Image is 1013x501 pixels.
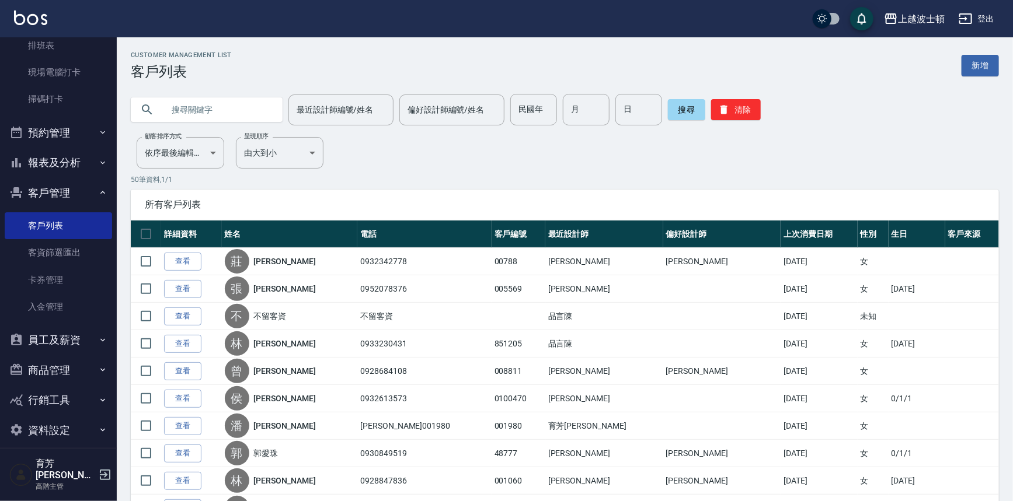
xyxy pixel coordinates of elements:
td: 00788 [492,248,545,275]
img: Logo [14,10,47,25]
th: 客戶來源 [945,220,999,248]
div: 潘 [225,414,249,438]
a: [PERSON_NAME] [254,475,316,486]
td: [PERSON_NAME] [545,275,663,303]
h2: Customer Management List [131,51,232,59]
th: 上次消費日期 [781,220,857,248]
td: [PERSON_NAME]001980 [357,412,492,440]
div: 由大到小 [236,137,323,169]
td: [DATE] [781,330,857,358]
button: 員工及薪資 [5,325,112,355]
th: 詳細資料 [161,220,222,248]
th: 偏好設計師 [663,220,781,248]
td: 0933230431 [357,330,492,358]
td: 女 [858,412,889,440]
div: 林 [225,331,249,356]
td: [DATE] [781,440,857,467]
td: [DATE] [781,385,857,412]
div: 林 [225,468,249,493]
td: 育芳[PERSON_NAME] [545,412,663,440]
td: 不留客資 [357,303,492,330]
td: 0100470 [492,385,545,412]
div: 莊 [225,249,249,274]
td: [DATE] [781,275,857,303]
td: 0932613573 [357,385,492,412]
td: [PERSON_NAME] [663,440,781,467]
a: 不留客資 [254,310,287,322]
a: 排班表 [5,32,112,59]
a: 查看 [164,362,201,380]
td: [PERSON_NAME] [545,248,663,275]
th: 電話 [357,220,492,248]
td: 女 [858,330,889,358]
div: 郭 [225,441,249,465]
a: 查看 [164,390,201,408]
td: 未知 [858,303,889,330]
button: 登出 [954,8,999,30]
td: [DATE] [781,303,857,330]
p: 50 筆資料, 1 / 1 [131,174,999,185]
td: [PERSON_NAME] [545,467,663,495]
button: 資料設定 [5,415,112,446]
th: 姓名 [222,220,358,248]
a: 新增 [962,55,999,76]
td: 0928684108 [357,358,492,385]
td: 001060 [492,467,545,495]
p: 高階主管 [36,481,95,492]
label: 顧客排序方式 [145,132,182,141]
a: [PERSON_NAME] [254,283,316,295]
td: [PERSON_NAME] [663,248,781,275]
a: 查看 [164,253,201,271]
td: [PERSON_NAME] [545,440,663,467]
td: 851205 [492,330,545,358]
button: 商品管理 [5,355,112,386]
th: 性別 [858,220,889,248]
td: [DATE] [889,275,945,303]
a: 入金管理 [5,293,112,320]
td: 女 [858,440,889,467]
td: 008811 [492,358,545,385]
a: [PERSON_NAME] [254,393,316,404]
a: [PERSON_NAME] [254,365,316,377]
a: 現場電腦打卡 [5,59,112,86]
td: 0/1/1 [889,385,945,412]
a: 郭愛珠 [254,447,279,459]
a: 查看 [164,444,201,463]
div: 依序最後編輯時間 [137,137,224,169]
a: 查看 [164,472,201,490]
td: [DATE] [781,248,857,275]
a: 客資篩選匯出 [5,239,112,266]
td: 0930849519 [357,440,492,467]
td: 0928847836 [357,467,492,495]
th: 最近設計師 [545,220,663,248]
div: 張 [225,276,249,301]
td: 女 [858,467,889,495]
td: 女 [858,248,889,275]
td: [DATE] [889,467,945,495]
button: 清除 [711,99,761,120]
a: 客戶列表 [5,212,112,239]
td: [PERSON_NAME] [545,385,663,412]
div: 侯 [225,386,249,411]
button: 報表及分析 [5,148,112,178]
td: 品言陳 [545,330,663,358]
td: 0932342778 [357,248,492,275]
h3: 客戶列表 [131,64,232,80]
a: [PERSON_NAME] [254,255,316,267]
td: [DATE] [889,330,945,358]
div: 上越波士頓 [898,12,945,26]
td: [DATE] [781,412,857,440]
td: [DATE] [781,467,857,495]
td: 女 [858,358,889,385]
th: 生日 [889,220,945,248]
input: 搜尋關鍵字 [163,94,273,125]
td: [DATE] [781,358,857,385]
button: 預約管理 [5,118,112,148]
td: 48777 [492,440,545,467]
th: 客戶編號 [492,220,545,248]
a: [PERSON_NAME] [254,338,316,349]
td: 女 [858,385,889,412]
td: 0/1/1 [889,440,945,467]
button: 客戶管理 [5,178,112,208]
td: 005569 [492,275,545,303]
